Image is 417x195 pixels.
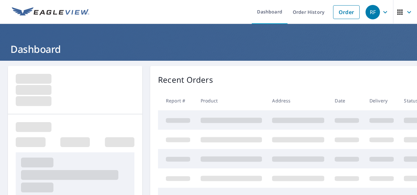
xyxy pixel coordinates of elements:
[8,42,409,56] h1: Dashboard
[12,7,89,17] img: EV Logo
[366,5,380,19] div: RF
[333,5,360,19] a: Order
[267,91,329,110] th: Address
[195,91,267,110] th: Product
[158,91,195,110] th: Report #
[329,91,364,110] th: Date
[364,91,399,110] th: Delivery
[158,74,213,86] p: Recent Orders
